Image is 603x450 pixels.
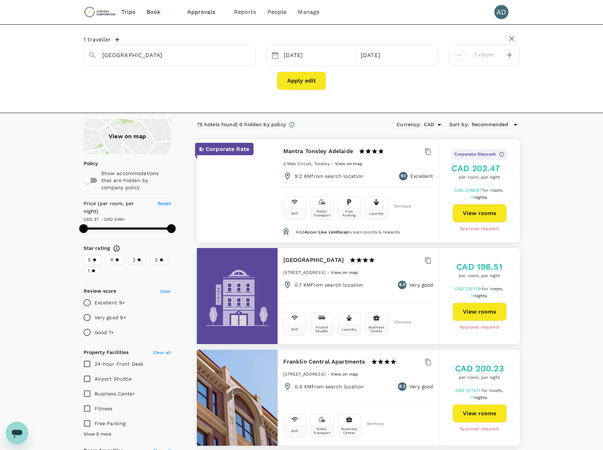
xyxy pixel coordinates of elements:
[394,320,404,325] span: 13 + more
[454,188,482,193] span: CAD 2,196.67
[482,188,489,193] span: for
[451,174,507,181] span: per room, per night
[268,8,287,16] span: People
[84,160,88,167] p: Policy
[102,50,231,61] input: Search cities, hotels, work locations
[451,163,507,174] h5: CAD 202.47
[277,72,326,90] button: Apply edit
[409,281,433,288] p: Very good
[474,195,487,200] span: nights
[132,256,135,264] span: 3
[456,272,502,280] span: per room, per night
[6,422,28,444] iframe: Button to launch messaging window
[95,329,114,336] p: Good 7+
[449,121,469,129] h6: Sort by :
[295,281,363,288] p: 0.7 KM from search location
[453,303,507,321] button: View rooms
[331,372,358,377] span: View on map
[121,8,135,16] span: Trips
[490,188,505,193] span: 1
[84,244,110,252] h6: Star rating
[434,120,444,130] button: Open
[460,324,499,331] span: Approval required
[331,161,335,166] span: -
[504,49,515,61] button: decrease
[471,49,498,61] input: Add rooms
[471,195,488,200] span: 11
[453,404,507,423] button: View rooms
[489,286,504,291] span: 1
[95,391,135,396] span: Business Center
[88,267,90,275] span: 1
[471,395,488,400] span: 11
[84,349,129,356] h6: Property Facilities
[160,289,171,294] span: Clear
[158,201,171,206] span: Reset
[283,146,353,156] h6: Mantra Tonsley Adelaide
[101,170,171,191] p: Show accommodations that are hidden by company policy
[283,161,330,166] span: 2 Mab Circuit, Tonsley
[369,212,383,215] div: Laundry
[110,256,113,264] span: 4
[489,388,504,393] span: 1
[295,383,364,390] p: 0.4 KM from search location
[84,119,171,154] a: View on map
[197,121,286,129] div: 75 hotels found | 0 hidden by policy
[491,188,504,193] span: room,
[472,121,508,129] span: Recommended
[482,286,489,291] span: for
[399,281,405,288] span: 8.5
[95,406,113,411] span: Fitness
[283,255,344,265] h6: [GEOGRAPHIC_DATA]
[460,225,499,232] span: Approval required
[88,256,91,264] span: 5
[410,173,433,180] p: Excellent
[84,431,112,438] span: Show 5 more
[312,325,332,333] div: Airport Shuttle
[147,8,161,16] span: Book
[206,145,249,153] p: Corporate Rate
[454,151,496,158] span: Corporate Discount
[298,8,319,16] span: Manage
[491,286,503,291] span: room,
[234,8,256,16] span: Reports
[291,429,298,433] div: Wifi
[155,256,158,264] span: 2
[471,293,488,298] span: 11
[84,217,125,222] span: CAD 37 - CAD 549+
[327,372,331,377] span: -
[474,395,487,400] span: nights
[113,245,120,252] svg: Star ratings are awarded to properties to represent the quality of services, facilities, and amen...
[409,383,433,390] p: Very good
[335,161,363,166] span: View on map
[95,299,125,306] p: Excellent 9+
[456,261,502,272] h5: CAD 196.51
[281,49,355,62] div: [DATE]
[153,350,171,355] span: Clear all
[187,8,223,16] span: Approvals
[340,209,359,217] div: Free Parking
[453,204,507,223] button: View rooms
[401,173,406,180] span: 9.1
[366,422,377,426] span: 16 + more
[312,427,332,435] div: Public Transport
[494,5,508,19] div: AD
[482,388,489,393] span: for
[394,204,404,209] span: 15 + more
[296,230,400,235] span: Add to earn points & rewards
[327,270,331,275] span: -
[95,376,132,382] span: Airport Shuttle
[291,212,298,215] div: Wifi
[399,383,405,390] span: 8.2
[455,388,482,393] span: CAD 2,172.11
[84,36,119,43] button: 1 traveller
[340,427,359,435] div: Business Center
[460,426,499,433] span: Approval required
[455,374,504,381] span: per room, per night
[84,200,149,215] h6: Price (per room, per night)
[455,363,504,374] h5: CAD 200.23
[312,209,332,217] div: Public Transport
